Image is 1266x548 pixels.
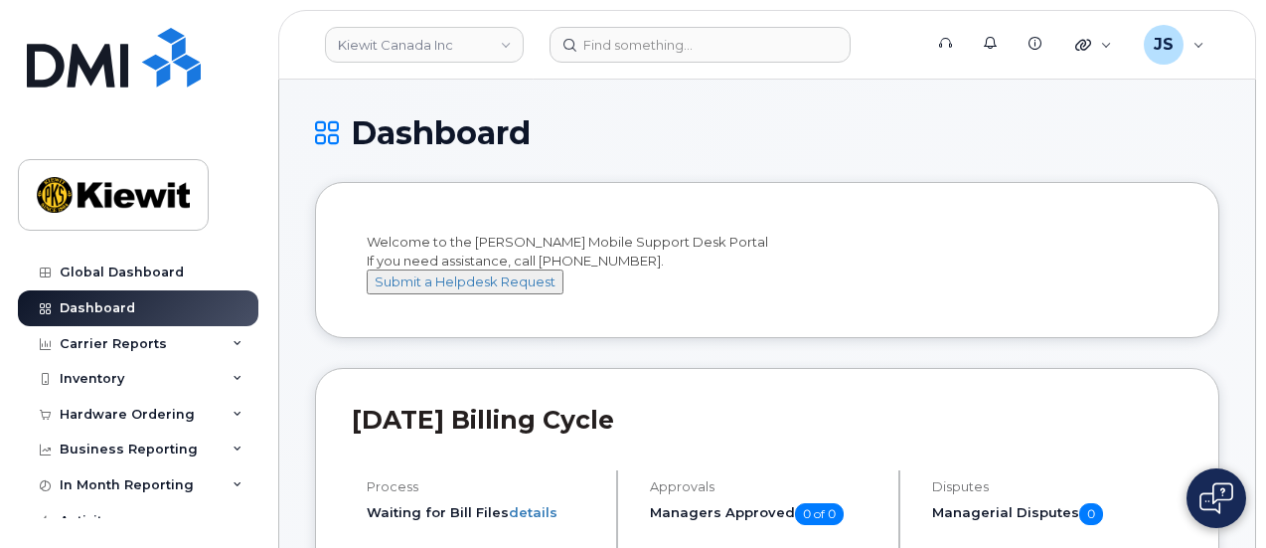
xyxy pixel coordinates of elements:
[1199,482,1233,514] img: Open chat
[367,479,599,494] h4: Process
[367,503,599,522] li: Waiting for Bill Files
[650,479,882,494] h4: Approvals
[352,405,1183,435] h2: [DATE] Billing Cycle
[795,503,844,525] span: 0 of 0
[367,270,563,294] button: Submit a Helpdesk Request
[932,503,1183,525] h5: Managerial Disputes
[367,233,1168,294] div: Welcome to the [PERSON_NAME] Mobile Support Desk Portal If you need assistance, call [PHONE_NUMBER].
[367,274,563,289] a: Submit a Helpdesk Request
[1079,503,1103,525] span: 0
[650,503,882,525] h5: Managers Approved
[932,479,1183,494] h4: Disputes
[509,504,557,520] a: details
[315,115,1219,150] h1: Dashboard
